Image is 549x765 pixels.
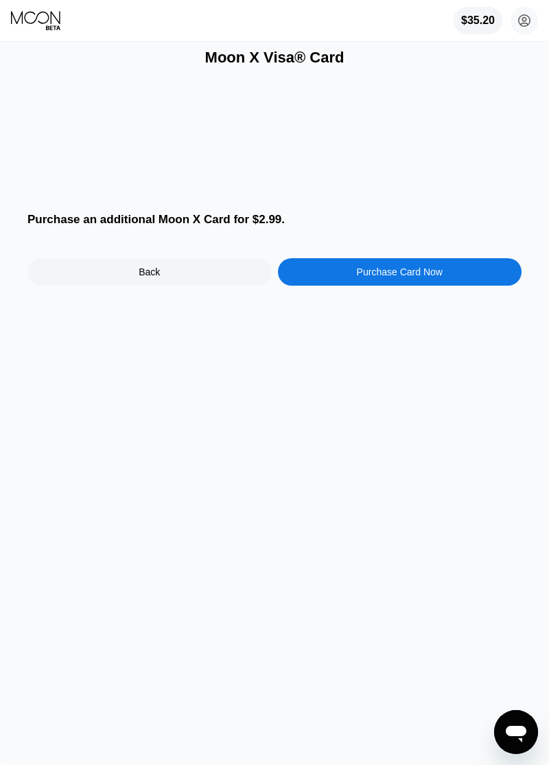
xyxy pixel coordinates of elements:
[139,266,160,277] div: Back
[27,49,522,67] div: Moon X Visa® Card
[278,258,522,286] div: Purchase Card Now
[461,14,495,27] div: $35.20
[357,266,443,277] div: Purchase Card Now
[494,710,538,754] iframe: Button to launch messaging window, conversation in progress
[27,258,272,286] div: Back
[27,213,522,227] div: Purchase an additional Moon X Card for $2.99.
[454,7,502,34] div: $35.20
